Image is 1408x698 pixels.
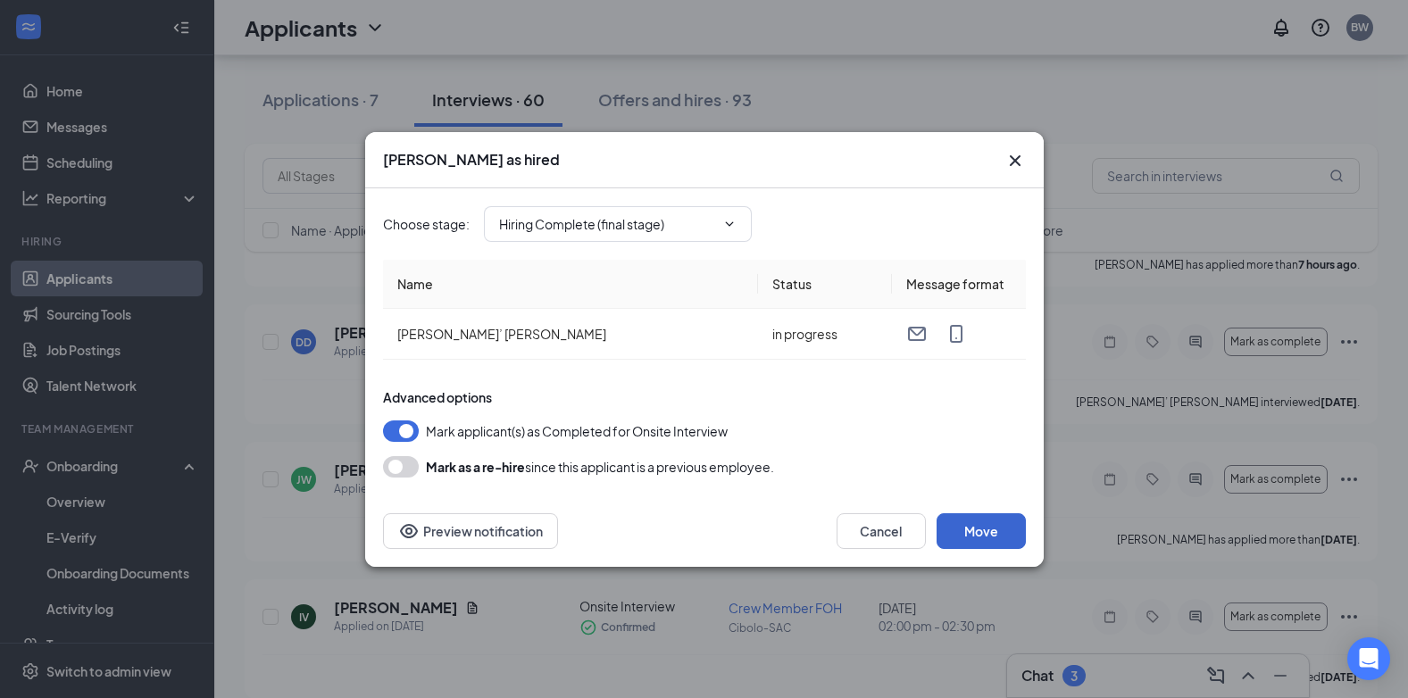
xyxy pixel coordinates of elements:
h3: [PERSON_NAME] as hired [383,150,560,170]
button: Move [937,513,1026,549]
div: Advanced options [383,388,1026,406]
b: Mark as a re-hire [426,459,525,475]
svg: Eye [398,520,420,542]
span: [PERSON_NAME]’ [PERSON_NAME] [397,326,606,342]
th: Name [383,260,758,309]
svg: ChevronDown [722,217,737,231]
div: since this applicant is a previous employee. [426,456,774,478]
th: Status [758,260,892,309]
div: Open Intercom Messenger [1347,637,1390,680]
td: in progress [758,309,892,360]
svg: Email [906,323,928,345]
span: Choose stage : [383,214,470,234]
svg: Cross [1004,150,1026,171]
th: Message format [892,260,1026,309]
button: Close [1004,150,1026,171]
svg: MobileSms [946,323,967,345]
button: Preview notificationEye [383,513,558,549]
button: Cancel [837,513,926,549]
span: Mark applicant(s) as Completed for Onsite Interview [426,420,728,442]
